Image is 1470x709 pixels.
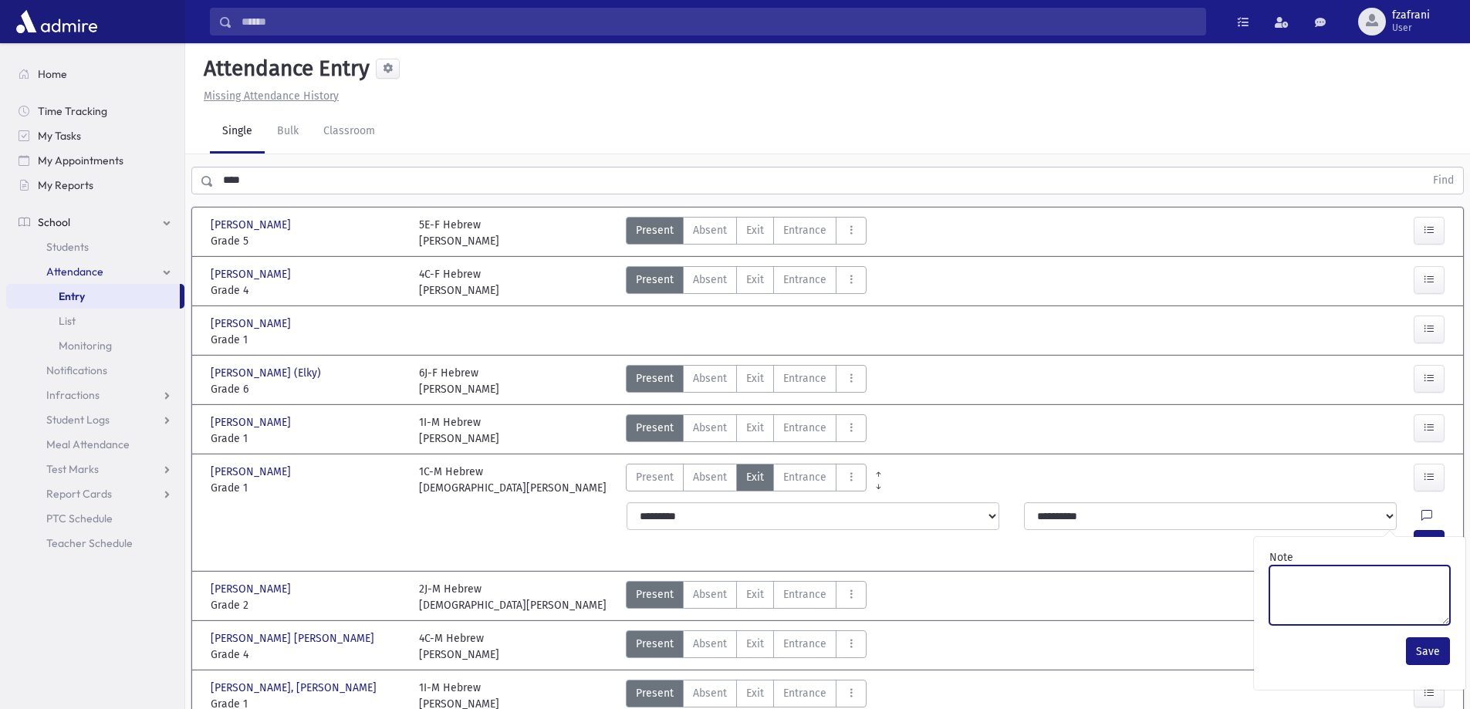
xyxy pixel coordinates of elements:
[46,413,110,427] span: Student Logs
[211,282,404,299] span: Grade 4
[211,680,380,696] span: [PERSON_NAME], [PERSON_NAME]
[1269,549,1293,566] label: Note
[211,233,404,249] span: Grade 5
[1392,22,1430,34] span: User
[6,333,184,358] a: Monitoring
[693,420,727,436] span: Absent
[783,420,826,436] span: Entrance
[419,464,607,496] div: 1C-M Hebrew [DEMOGRAPHIC_DATA][PERSON_NAME]
[419,581,607,613] div: 2J-M Hebrew [DEMOGRAPHIC_DATA][PERSON_NAME]
[46,265,103,279] span: Attendance
[211,316,294,332] span: [PERSON_NAME]
[636,272,674,288] span: Present
[211,630,377,647] span: [PERSON_NAME] [PERSON_NAME]
[46,536,133,550] span: Teacher Schedule
[419,630,499,663] div: 4C-M Hebrew [PERSON_NAME]
[232,8,1205,35] input: Search
[38,154,123,167] span: My Appointments
[6,481,184,506] a: Report Cards
[6,309,184,333] a: List
[626,266,867,299] div: AttTypes
[46,363,107,377] span: Notifications
[1392,9,1430,22] span: fzafrani
[626,365,867,397] div: AttTypes
[419,365,499,397] div: 6J-F Hebrew [PERSON_NAME]
[783,370,826,387] span: Entrance
[211,480,404,496] span: Grade 1
[311,110,387,154] a: Classroom
[211,332,404,348] span: Grade 1
[46,462,99,476] span: Test Marks
[626,581,867,613] div: AttTypes
[693,272,727,288] span: Absent
[626,414,867,447] div: AttTypes
[6,457,184,481] a: Test Marks
[746,469,764,485] span: Exit
[198,56,370,82] h5: Attendance Entry
[746,420,764,436] span: Exit
[746,586,764,603] span: Exit
[626,464,867,496] div: AttTypes
[12,6,101,37] img: AdmirePro
[636,420,674,436] span: Present
[46,388,100,402] span: Infractions
[783,586,826,603] span: Entrance
[211,217,294,233] span: [PERSON_NAME]
[746,636,764,652] span: Exit
[746,222,764,238] span: Exit
[211,430,404,447] span: Grade 1
[6,210,184,235] a: School
[693,636,727,652] span: Absent
[6,148,184,173] a: My Appointments
[210,110,265,154] a: Single
[6,259,184,284] a: Attendance
[1424,167,1463,194] button: Find
[6,407,184,432] a: Student Logs
[46,437,130,451] span: Meal Attendance
[6,358,184,383] a: Notifications
[211,581,294,597] span: [PERSON_NAME]
[6,62,184,86] a: Home
[38,178,93,192] span: My Reports
[693,586,727,603] span: Absent
[265,110,311,154] a: Bulk
[636,469,674,485] span: Present
[693,370,727,387] span: Absent
[419,414,499,447] div: 1I-M Hebrew [PERSON_NAME]
[693,222,727,238] span: Absent
[626,217,867,249] div: AttTypes
[693,469,727,485] span: Absent
[419,217,499,249] div: 5E-F Hebrew [PERSON_NAME]
[746,272,764,288] span: Exit
[211,381,404,397] span: Grade 6
[693,685,727,701] span: Absent
[6,99,184,123] a: Time Tracking
[211,414,294,430] span: [PERSON_NAME]
[46,240,89,254] span: Students
[783,272,826,288] span: Entrance
[6,432,184,457] a: Meal Attendance
[59,289,85,303] span: Entry
[6,173,184,198] a: My Reports
[38,129,81,143] span: My Tasks
[636,586,674,603] span: Present
[38,215,70,229] span: School
[38,104,107,118] span: Time Tracking
[636,636,674,652] span: Present
[211,464,294,480] span: [PERSON_NAME]
[46,511,113,525] span: PTC Schedule
[198,89,339,103] a: Missing Attendance History
[783,636,826,652] span: Entrance
[6,123,184,148] a: My Tasks
[419,266,499,299] div: 4C-F Hebrew [PERSON_NAME]
[38,67,67,81] span: Home
[783,469,826,485] span: Entrance
[636,370,674,387] span: Present
[746,370,764,387] span: Exit
[6,383,184,407] a: Infractions
[211,365,324,381] span: [PERSON_NAME] (Elky)
[6,284,180,309] a: Entry
[59,314,76,328] span: List
[783,222,826,238] span: Entrance
[636,685,674,701] span: Present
